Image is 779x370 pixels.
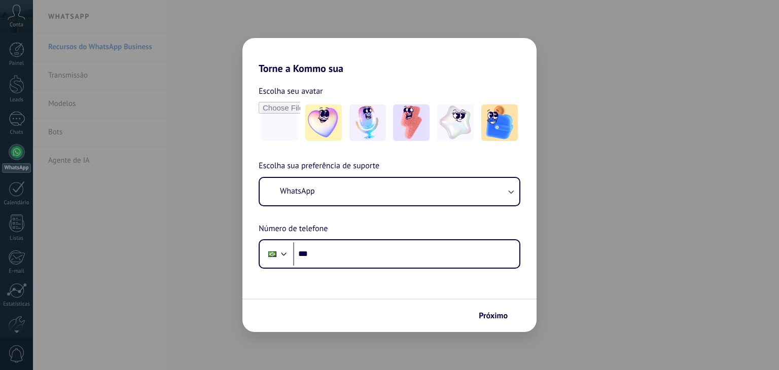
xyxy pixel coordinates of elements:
[481,104,518,141] img: -5.jpeg
[260,178,519,205] button: WhatsApp
[263,243,282,265] div: Brazil: + 55
[259,160,379,173] span: Escolha sua preferência de suporte
[474,307,521,324] button: Próximo
[259,85,323,98] span: Escolha seu avatar
[242,38,537,75] h2: Torne a Kommo sua
[280,186,315,196] span: WhatsApp
[305,104,342,141] img: -1.jpeg
[349,104,386,141] img: -2.jpeg
[437,104,474,141] img: -4.jpeg
[393,104,430,141] img: -3.jpeg
[479,312,508,319] span: Próximo
[259,223,328,236] span: Número de telefone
